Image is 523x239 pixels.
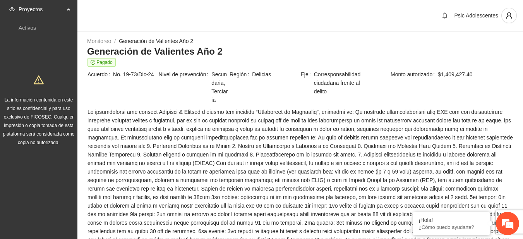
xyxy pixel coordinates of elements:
span: warning [34,75,44,85]
p: ¿Cómo puedo ayudarte? [418,224,484,230]
span: check-circle [91,60,95,65]
span: Pagado [87,58,116,67]
span: bell [439,12,451,19]
span: Monto autorizado [391,70,438,79]
span: Delicias [252,70,300,79]
h3: Generación de Valientes Año 2 [87,45,513,58]
span: Psic Adolescentes [454,12,498,19]
span: Nivel de prevención [159,70,212,104]
span: No. 19-73/Dic-24 [113,70,158,79]
div: ¡Hola! [418,217,484,223]
span: Corresponsabilidad ciudadana frente al delito [314,70,371,96]
span: $1,409,427.40 [438,70,513,79]
span: Eje [301,70,314,96]
span: Acuerdo [87,70,113,79]
span: Secundaria, Terciaria [211,70,229,104]
span: eye [9,7,15,12]
a: Activos [19,25,36,31]
a: Monitoreo [87,38,111,44]
button: bell [439,9,451,22]
span: Región [230,70,252,79]
span: Proyectos [19,2,64,17]
span: user [502,12,516,19]
span: La información contenida en este sitio es confidencial y para uso exclusivo de FICOSEC. Cualquier... [3,97,75,145]
span: / [114,38,116,44]
button: user [501,8,517,23]
a: Generación de Valientes Año 2 [119,38,193,44]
